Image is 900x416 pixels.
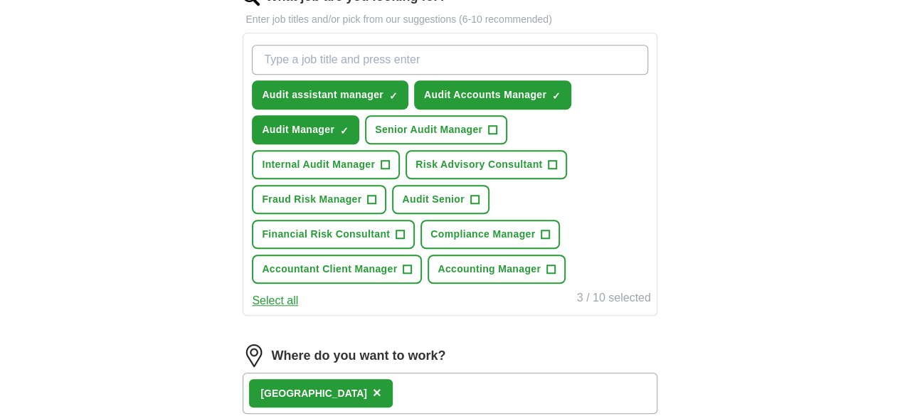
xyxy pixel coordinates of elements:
[402,192,464,207] span: Audit Senior
[271,346,445,366] label: Where do you want to work?
[406,150,567,179] button: Risk Advisory Consultant
[252,292,298,309] button: Select all
[438,262,541,277] span: Accounting Manager
[392,185,489,214] button: Audit Senior
[340,125,349,137] span: ✓
[415,157,542,172] span: Risk Advisory Consultant
[420,220,560,249] button: Compliance Manager
[262,227,390,242] span: Financial Risk Consultant
[252,80,408,110] button: Audit assistant manager✓
[262,122,334,137] span: Audit Manager
[365,115,507,144] button: Senior Audit Manager
[252,255,422,284] button: Accountant Client Manager
[252,185,386,214] button: Fraud Risk Manager
[428,255,566,284] button: Accounting Manager
[577,289,651,309] div: 3 / 10 selected
[252,220,415,249] button: Financial Risk Consultant
[430,227,535,242] span: Compliance Manager
[252,150,400,179] button: Internal Audit Manager
[262,262,397,277] span: Accountant Client Manager
[389,90,398,102] span: ✓
[262,157,375,172] span: Internal Audit Manager
[414,80,571,110] button: Audit Accounts Manager✓
[252,115,359,144] button: Audit Manager✓
[243,344,265,367] img: location.png
[262,192,361,207] span: Fraud Risk Manager
[373,385,381,400] span: ×
[552,90,561,102] span: ✓
[243,12,657,27] p: Enter job titles and/or pick from our suggestions (6-10 recommended)
[373,383,381,404] button: ×
[260,386,367,401] div: [GEOGRAPHIC_DATA]
[252,45,647,75] input: Type a job title and press enter
[262,87,383,102] span: Audit assistant manager
[375,122,482,137] span: Senior Audit Manager
[424,87,546,102] span: Audit Accounts Manager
